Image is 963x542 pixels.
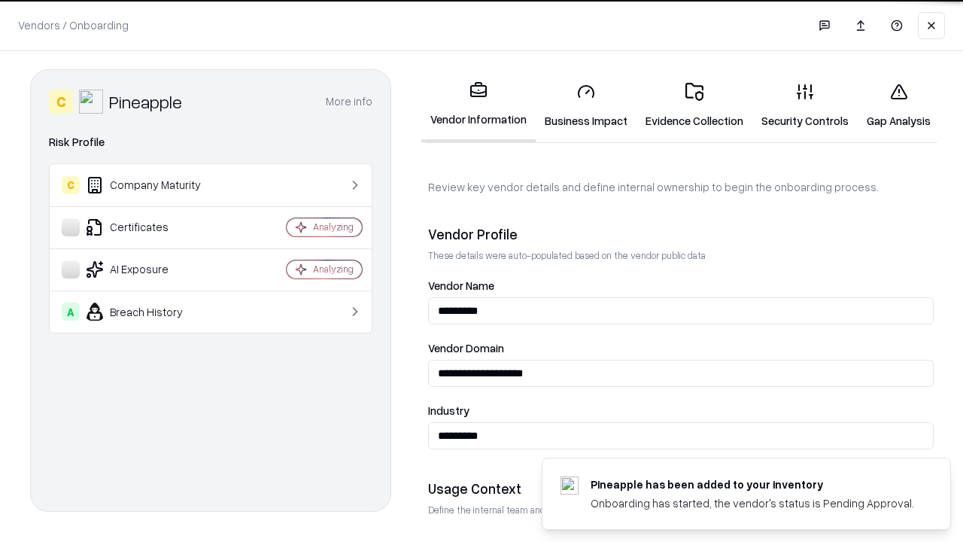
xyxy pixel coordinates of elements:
div: Usage Context [428,480,934,498]
div: Certificates [62,218,242,236]
div: Breach History [62,303,242,321]
div: Risk Profile [49,133,372,151]
a: Vendor Information [421,69,536,142]
div: A [62,303,80,321]
div: Analyzing [313,263,354,276]
img: pineappleenergy.com [560,477,579,495]
a: Gap Analysis [858,71,940,141]
div: Analyzing [313,221,354,233]
p: These details were auto-populated based on the vendor public data [428,249,934,262]
div: Pineapple [109,90,182,114]
p: Define the internal team and reason for using this vendor. This helps assess business relevance a... [428,504,934,516]
div: C [49,90,73,114]
label: Vendor Name [428,280,934,291]
div: Company Maturity [62,176,242,194]
a: Evidence Collection [636,71,752,141]
div: Vendor Profile [428,225,934,243]
div: Pineapple has been added to your inventory [591,477,914,492]
label: Vendor Domain [428,343,934,354]
label: Industry [428,405,934,416]
button: More info [326,88,372,115]
div: AI Exposure [62,260,242,279]
p: Review key vendor details and define internal ownership to begin the onboarding process. [428,179,934,195]
div: Onboarding has started, the vendor's status is Pending Approval. [591,495,914,511]
img: Pineapple [79,90,103,114]
a: Security Controls [752,71,858,141]
a: Business Impact [536,71,636,141]
div: C [62,176,80,194]
p: Vendors / Onboarding [18,17,129,33]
